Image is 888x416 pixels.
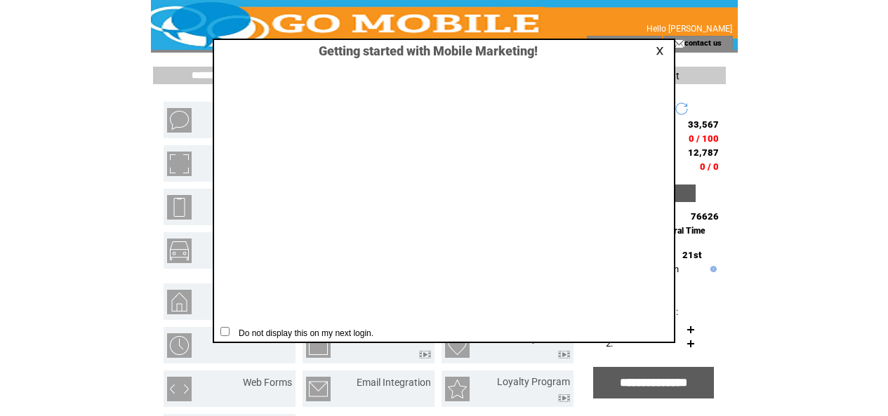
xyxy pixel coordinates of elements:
[357,377,431,388] a: Email Integration
[167,108,192,133] img: text-blast.png
[167,377,192,401] img: web-forms.png
[682,250,701,260] span: 21st
[608,38,618,49] img: account_icon.gif
[674,38,684,49] img: contact_us_icon.gif
[445,333,470,358] img: birthday-wishes.png
[691,211,719,222] span: 76626
[243,377,292,388] a: Web Forms
[167,333,192,358] img: scheduled-tasks.png
[167,152,192,176] img: mobile-coupons.png
[558,394,570,402] img: video.png
[306,333,331,358] img: text-to-win.png
[647,24,732,34] span: Hello [PERSON_NAME]
[700,161,719,172] span: 0 / 0
[684,38,722,47] a: contact us
[688,147,719,158] span: 12,787
[167,290,192,314] img: property-listing.png
[167,239,192,263] img: vehicle-listing.png
[232,328,373,338] span: Do not display this on my next login.
[306,377,331,401] img: email-integration.png
[558,351,570,358] img: video.png
[497,376,570,387] a: Loyalty Program
[707,266,717,272] img: help.gif
[445,377,470,401] img: loyalty-program.png
[688,119,719,130] span: 33,567
[689,133,719,144] span: 0 / 100
[167,195,192,220] img: mobile-websites.png
[606,338,613,349] span: 2.
[305,43,538,58] span: Getting started with Mobile Marketing!
[419,351,431,358] img: video.png
[656,226,705,236] span: Central Time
